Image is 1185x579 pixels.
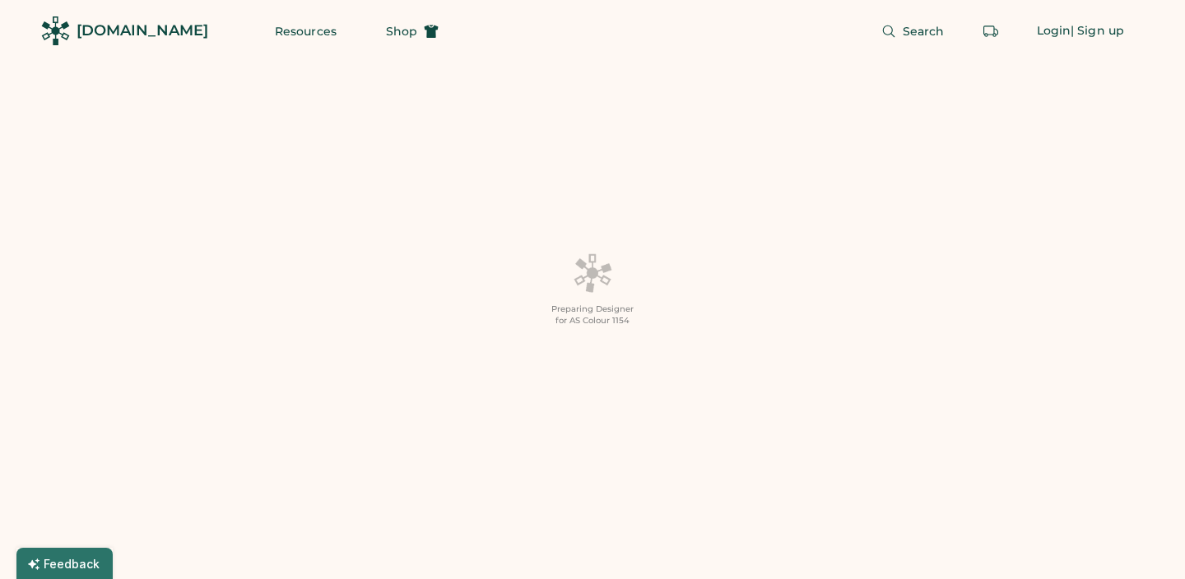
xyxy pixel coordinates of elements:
div: [DOMAIN_NAME] [77,21,208,41]
button: Search [862,15,964,48]
img: Platens-Black-Loader-Spin-rich%20black.webp [573,252,612,294]
iframe: Front Chat [1107,505,1178,576]
img: Rendered Logo - Screens [41,16,70,45]
button: Retrieve an order [974,15,1007,48]
span: Search [903,25,945,37]
div: Login [1037,23,1071,39]
div: Preparing Designer for AS Colour 1154 [551,303,634,327]
div: | Sign up [1071,23,1124,39]
button: Shop [366,15,458,48]
button: Resources [255,15,356,48]
span: Shop [386,25,417,37]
